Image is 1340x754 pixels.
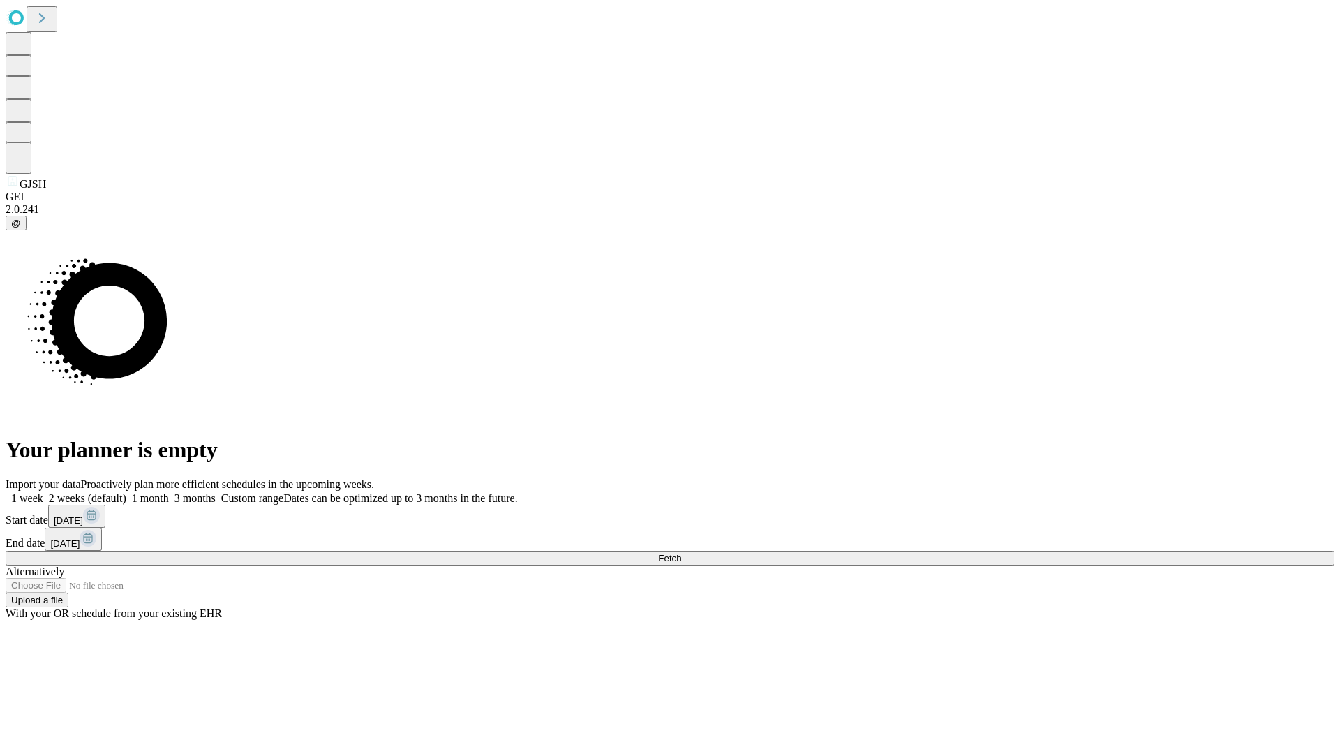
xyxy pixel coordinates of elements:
button: @ [6,216,27,230]
span: @ [11,218,21,228]
span: Import your data [6,478,81,490]
span: [DATE] [50,538,80,549]
button: Upload a file [6,593,68,607]
div: End date [6,528,1334,551]
span: Proactively plan more efficient schedules in the upcoming weeks. [81,478,374,490]
span: GJSH [20,178,46,190]
span: Fetch [658,553,681,563]
span: Custom range [221,492,283,504]
span: Dates can be optimized up to 3 months in the future. [283,492,517,504]
button: [DATE] [45,528,102,551]
span: 1 month [132,492,169,504]
span: 2 weeks (default) [49,492,126,504]
button: Fetch [6,551,1334,565]
button: [DATE] [48,505,105,528]
div: GEI [6,191,1334,203]
span: 1 week [11,492,43,504]
span: With your OR schedule from your existing EHR [6,607,222,619]
span: 3 months [174,492,216,504]
h1: Your planner is empty [6,437,1334,463]
span: Alternatively [6,565,64,577]
span: [DATE] [54,515,83,526]
div: Start date [6,505,1334,528]
div: 2.0.241 [6,203,1334,216]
